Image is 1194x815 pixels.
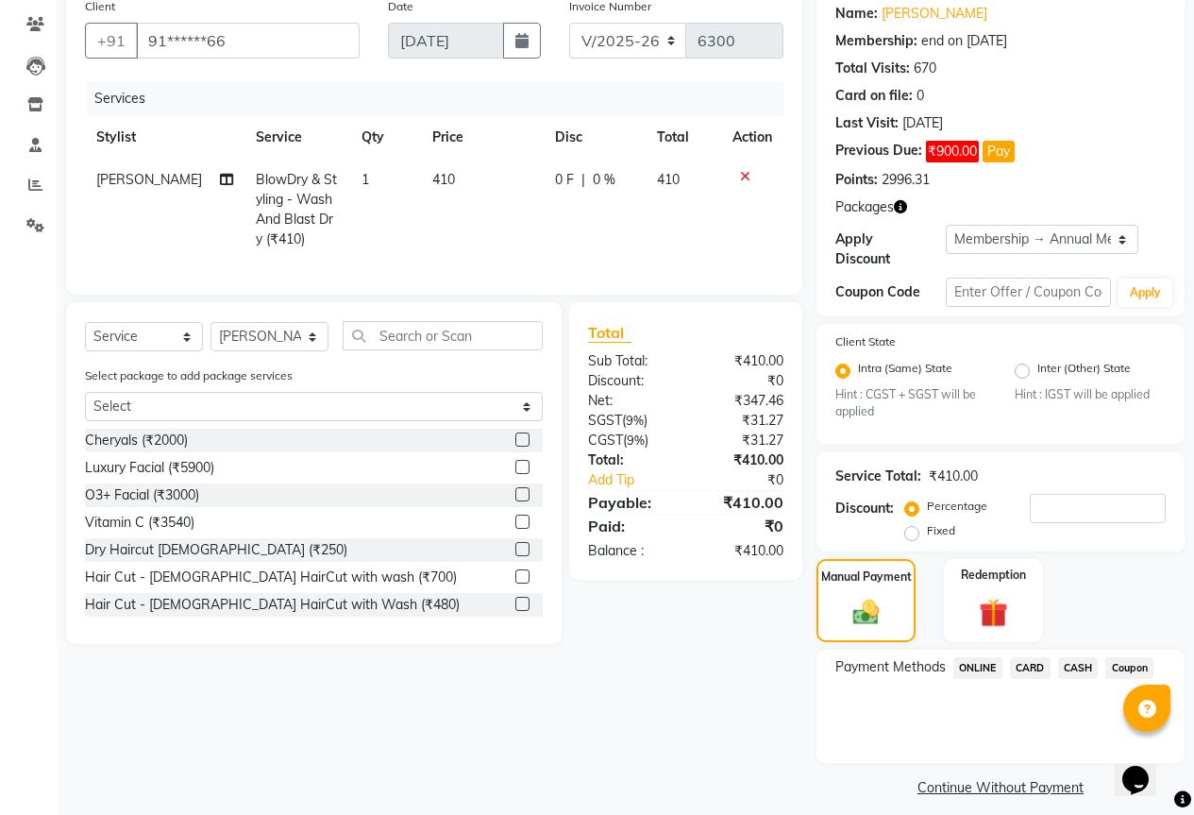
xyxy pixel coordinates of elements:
span: Total [588,323,631,343]
span: 410 [432,171,455,188]
span: 9% [627,433,645,448]
div: Card on file: [835,86,913,106]
small: Hint : IGST will be applied [1015,386,1166,403]
span: CASH [1058,657,1099,679]
div: Points: [835,170,878,190]
div: Name: [835,4,878,24]
span: CGST [588,432,623,449]
div: Hair Cut - [DEMOGRAPHIC_DATA] HairCut with Wash (₹480) [85,595,460,615]
th: Disc [544,116,646,159]
button: +91 [85,23,138,59]
div: Discount: [835,499,894,518]
div: Cheryals (₹2000) [85,431,188,450]
input: Enter Offer / Coupon Code [946,278,1111,307]
div: ₹0 [685,371,798,391]
div: 2996.31 [882,170,930,190]
div: Luxury Facial (₹5900) [85,458,214,478]
label: Redemption [961,567,1026,584]
div: ₹410.00 [685,541,798,561]
div: ( ) [574,411,686,431]
span: 0 % [593,170,615,190]
span: | [581,170,585,190]
th: Service [244,116,350,159]
th: Action [721,116,783,159]
div: ₹410.00 [685,450,798,470]
th: Price [421,116,544,159]
label: Percentage [927,498,987,515]
th: Total [646,116,721,159]
div: ₹31.27 [685,431,798,450]
div: Coupon Code [835,282,946,302]
div: Last Visit: [835,113,899,133]
div: Net: [574,391,686,411]
div: 0 [917,86,924,106]
span: Payment Methods [835,657,946,677]
a: Add Tip [574,470,704,490]
div: Previous Due: [835,141,922,162]
div: ( ) [574,431,686,450]
div: Services [87,81,798,116]
small: Hint : CGST + SGST will be applied [835,386,986,421]
input: Search by Name/Mobile/Email/Code [136,23,360,59]
div: Service Total: [835,467,921,486]
div: ₹0 [685,515,798,537]
span: 410 [657,171,680,188]
div: Dry Haircut [DEMOGRAPHIC_DATA] (₹250) [85,540,347,560]
a: [PERSON_NAME] [882,4,987,24]
label: Fixed [927,522,955,539]
img: _cash.svg [845,597,888,627]
span: ONLINE [953,657,1002,679]
label: Intra (Same) State [858,360,952,382]
div: Apply Discount [835,229,946,269]
label: Client State [835,333,896,350]
span: BlowDry & Styling - Wash And Blast Dry (₹410) [256,171,337,247]
div: Balance : [574,541,686,561]
div: ₹0 [704,470,798,490]
span: 1 [362,171,369,188]
div: Membership: [835,31,917,51]
div: ₹410.00 [929,467,978,486]
div: ₹31.27 [685,411,798,431]
span: 0 F [555,170,574,190]
input: Search or Scan [343,321,543,350]
div: ₹410.00 [685,351,798,371]
button: Pay [983,141,1015,162]
th: Stylist [85,116,244,159]
div: Total Visits: [835,59,910,78]
label: Manual Payment [821,569,912,586]
div: Paid: [574,515,686,537]
a: Continue Without Payment [820,778,1181,798]
span: [PERSON_NAME] [96,171,202,188]
label: Inter (Other) State [1037,360,1131,382]
span: 9% [626,413,644,428]
div: Sub Total: [574,351,686,371]
span: Coupon [1105,657,1153,679]
span: Packages [835,197,894,217]
span: ₹900.00 [926,141,979,162]
th: Qty [350,116,421,159]
div: Vitamin C (₹3540) [85,513,194,533]
label: Select package to add package services [85,367,293,384]
div: 670 [914,59,936,78]
img: _gift.svg [970,595,1017,630]
div: ₹347.46 [685,391,798,411]
div: Discount: [574,371,686,391]
div: Hair Cut - [DEMOGRAPHIC_DATA] HairCut with wash (₹700) [85,568,457,587]
div: ₹410.00 [685,491,798,514]
span: SGST [588,412,622,429]
button: Apply [1118,279,1172,307]
iframe: chat widget [1115,739,1175,796]
div: O3+ Facial (₹3000) [85,485,199,505]
div: Payable: [574,491,686,514]
div: Total: [574,450,686,470]
span: CARD [1010,657,1051,679]
div: [DATE] [902,113,943,133]
div: end on [DATE] [921,31,1007,51]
